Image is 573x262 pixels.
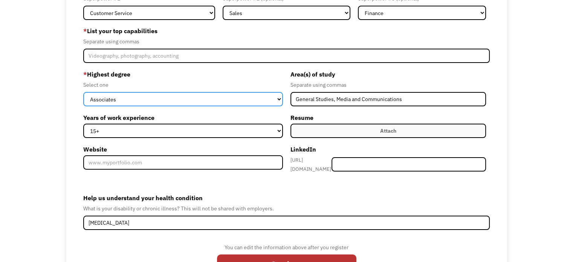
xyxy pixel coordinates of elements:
[83,192,490,204] label: Help us understand your health condition
[290,112,486,124] label: Resume
[290,80,486,89] div: Separate using commas
[290,143,486,155] label: LinkedIn
[83,37,490,46] div: Separate using commas
[83,25,490,37] label: List your top capabilities
[83,80,283,89] div: Select one
[83,49,490,63] input: Videography, photography, accounting
[83,112,283,124] label: Years of work experience
[217,243,356,252] div: You can edit the information above after you register
[83,216,490,230] input: Deafness, Depression, Diabetes
[83,204,490,213] div: What is your disability or chronic illness? This will not be shared with employers.
[290,124,486,138] label: Attach
[290,155,332,173] div: [URL][DOMAIN_NAME]
[83,143,283,155] label: Website
[83,68,283,80] label: Highest degree
[380,126,396,135] div: Attach
[83,155,283,170] input: www.myportfolio.com
[290,92,486,106] input: Anthropology, Education
[290,68,486,80] label: Area(s) of study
